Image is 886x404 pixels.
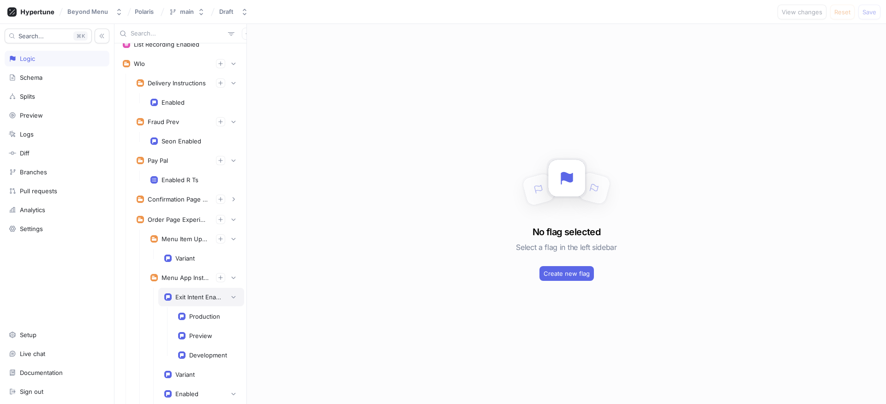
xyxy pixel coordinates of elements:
[175,293,221,301] div: Exit Intent Enabled
[20,168,47,176] div: Branches
[175,371,195,378] div: Variant
[18,33,44,39] span: Search...
[20,369,63,376] div: Documentation
[539,266,594,281] button: Create new flag
[162,274,209,281] div: Menu App Installation Prompts
[830,5,855,19] button: Reset
[148,118,179,125] div: Fraud Prev
[5,29,92,43] button: Search...K
[20,206,45,214] div: Analytics
[20,350,45,357] div: Live chat
[778,5,826,19] button: View changes
[20,112,43,119] div: Preview
[148,157,168,164] div: Pay Pal
[20,93,35,100] div: Splits
[834,9,850,15] span: Reset
[216,4,252,19] button: Draft
[862,9,876,15] span: Save
[162,137,201,145] div: Seon Enabled
[20,388,43,395] div: Sign out
[175,390,198,398] div: Enabled
[533,225,600,239] h3: No flag selected
[544,271,590,276] span: Create new flag
[20,331,36,339] div: Setup
[162,176,198,184] div: Enabled R Ts
[180,8,194,16] div: main
[516,239,617,255] h5: Select a flag in the left sidebar
[73,31,88,41] div: K
[67,8,108,16] div: Beyond Menu
[219,8,233,16] div: Draft
[148,196,209,203] div: Confirmation Page Experiments
[148,79,206,87] div: Delivery Instructions
[5,365,109,380] a: Documentation
[858,5,880,19] button: Save
[175,255,195,262] div: Variant
[189,313,220,320] div: Production
[20,187,57,195] div: Pull requests
[189,351,227,359] div: Development
[162,99,185,106] div: Enabled
[64,4,126,19] button: Beyond Menu
[131,29,224,38] input: Search...
[20,55,35,62] div: Logic
[135,8,154,15] span: Polaris
[20,74,42,81] div: Schema
[162,235,209,243] div: Menu Item Upsell
[20,131,34,138] div: Logs
[134,41,199,48] div: List Recording Enabled
[782,9,822,15] span: View changes
[148,216,209,223] div: Order Page Experiments
[189,332,212,339] div: Preview
[165,4,209,19] button: main
[20,225,43,232] div: Settings
[134,60,145,67] div: Wlo
[20,149,30,157] div: Diff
